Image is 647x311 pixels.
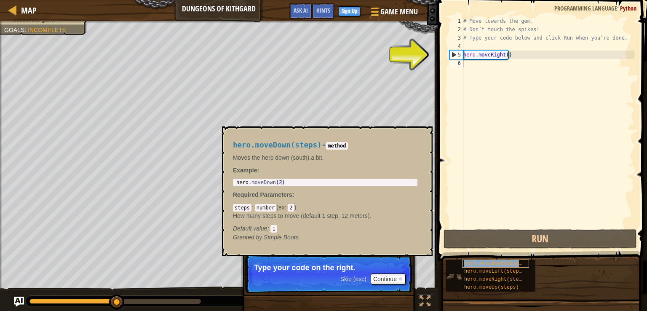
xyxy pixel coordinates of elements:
code: steps [233,204,251,212]
span: Example [233,167,257,174]
span: : [285,204,288,211]
p: Moves the hero down (south) a bit. [233,153,417,162]
div: ( ) [233,203,417,233]
code: 1 [270,225,277,233]
code: 2 [288,204,294,212]
p: How many steps to move (default 1 step, 12 meters). [233,212,417,220]
span: : [292,191,294,198]
span: Default value [233,225,267,232]
h4: - [233,141,417,149]
code: number [255,204,276,212]
strong: : [233,167,259,174]
em: Simple Boots. [233,234,300,241]
span: hero.moveDown(steps) [233,141,322,149]
span: ex [278,204,285,211]
span: Required Parameters [233,191,292,198]
code: method [326,142,348,150]
span: : [251,204,255,211]
span: : [267,225,271,232]
span: Granted by [233,234,264,241]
